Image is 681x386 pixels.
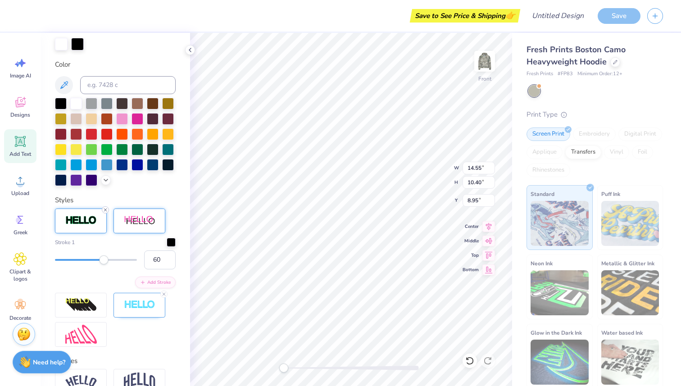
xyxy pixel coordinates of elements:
span: Center [463,223,479,230]
span: Neon Ink [531,259,553,268]
div: Accessibility label [279,363,288,372]
img: Shadow [124,215,155,227]
img: Water based Ink [601,340,659,385]
div: Digital Print [618,127,662,141]
span: Puff Ink [601,189,620,199]
img: Standard [531,201,589,246]
div: Rhinestones [527,163,570,177]
span: Bottom [463,266,479,273]
span: Water based Ink [601,328,643,337]
img: Stroke [65,215,97,226]
span: Designs [10,111,30,118]
span: Top [463,252,479,259]
input: Untitled Design [525,7,591,25]
img: 3D Illusion [65,298,97,312]
span: Greek [14,229,27,236]
span: Middle [463,237,479,245]
span: Glow in the Dark Ink [531,328,582,337]
span: # FP83 [558,70,573,78]
span: Standard [531,189,554,199]
span: Upload [11,190,29,197]
div: Transfers [565,145,601,159]
span: Fresh Prints [527,70,553,78]
div: Embroidery [573,127,616,141]
img: Front [476,52,494,70]
span: Clipart & logos [5,268,35,282]
label: Stroke 1 [55,238,75,246]
label: Color [55,59,176,70]
label: Styles [55,195,73,205]
div: Foil [632,145,653,159]
span: Image AI [10,72,31,79]
div: Vinyl [604,145,629,159]
div: Front [478,75,491,83]
div: Applique [527,145,563,159]
input: e.g. 7428 c [80,76,176,94]
span: Metallic & Glitter Ink [601,259,654,268]
span: Minimum Order: 12 + [577,70,622,78]
span: 👉 [505,10,515,21]
span: Decorate [9,314,31,322]
div: Print Type [527,109,663,120]
div: Screen Print [527,127,570,141]
img: Puff Ink [601,201,659,246]
span: Fresh Prints Boston Camo Heavyweight Hoodie [527,44,626,67]
div: Accessibility label [99,255,108,264]
img: Negative Space [124,300,155,310]
img: Metallic & Glitter Ink [601,270,659,315]
img: Free Distort [65,325,97,344]
strong: Need help? [33,358,65,367]
div: Save to See Price & Shipping [412,9,518,23]
img: Neon Ink [531,270,589,315]
img: Glow in the Dark Ink [531,340,589,385]
span: Add Text [9,150,31,158]
button: Add Stroke [135,277,176,288]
